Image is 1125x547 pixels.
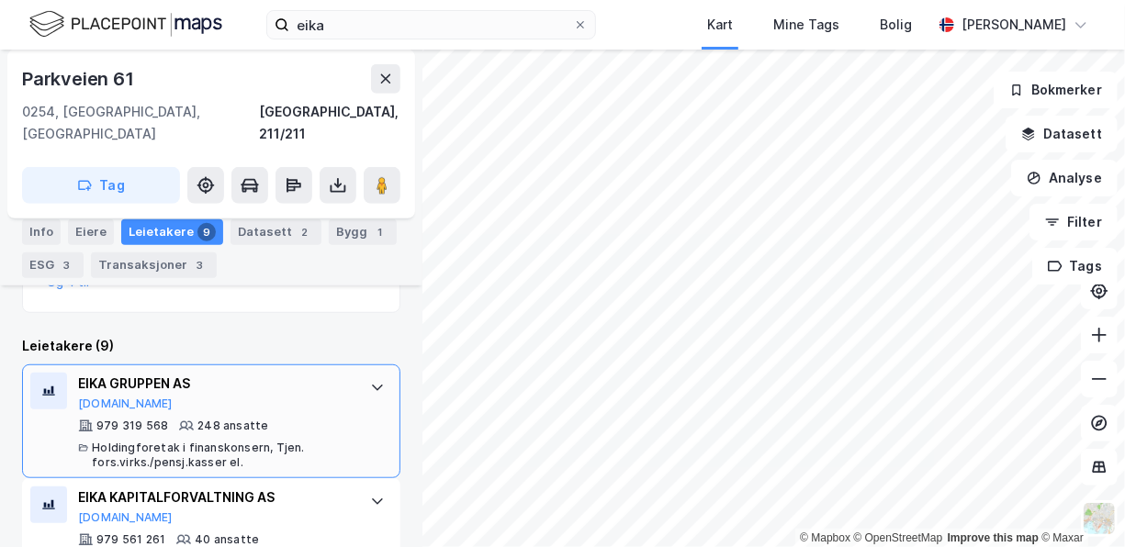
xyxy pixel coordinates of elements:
div: 3 [191,255,209,273]
a: Mapbox [800,531,850,544]
div: 3 [58,255,76,273]
div: Kontrollprogram for chat [1033,459,1125,547]
button: Tag [22,167,180,204]
div: Leietakere (9) [22,335,400,357]
div: Parkveien 61 [22,64,138,94]
div: [GEOGRAPHIC_DATA], 211/211 [259,101,400,145]
button: [DOMAIN_NAME] [78,396,173,411]
button: Datasett [1006,116,1118,152]
div: Leietakere [121,218,223,244]
div: Datasett [231,218,321,244]
div: Bolig [880,14,912,36]
div: Transaksjoner [91,251,217,277]
div: [PERSON_NAME] [962,14,1066,36]
div: 248 ansatte [197,419,268,433]
div: 2 [296,222,314,240]
div: 9 [197,222,216,240]
img: logo.f888ab2527a4732fd821a326f86c7f29.svg [29,8,222,40]
div: 40 ansatte [195,532,259,547]
div: 979 319 568 [96,419,168,433]
div: Info [22,218,61,244]
button: Tags [1032,248,1118,285]
div: Mine Tags [773,14,839,36]
a: Improve this map [948,531,1039,544]
button: Bokmerker [994,72,1118,108]
div: Bygg [329,218,397,244]
div: 1 [371,222,389,240]
div: Holdingforetak i finanskonsern, Tjen. fors.virks./pensj.kasser el. [92,441,352,470]
iframe: Chat Widget [1033,459,1125,547]
input: Søk på adresse, matrikkel, gårdeiere, leietakere eller personer [289,11,573,39]
div: EIKA KAPITALFORVALTNING AS [78,486,352,508]
div: Kart [707,14,733,36]
div: 979 561 261 [96,532,165,547]
a: OpenStreetMap [854,531,943,544]
div: ESG [22,251,84,277]
button: Analyse [1011,160,1118,196]
div: EIKA GRUPPEN AS [78,373,352,395]
button: [DOMAIN_NAME] [78,510,173,525]
div: 0254, [GEOGRAPHIC_DATA], [GEOGRAPHIC_DATA] [22,101,259,145]
div: Eiere [68,218,114,244]
button: Filter [1029,204,1118,240]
